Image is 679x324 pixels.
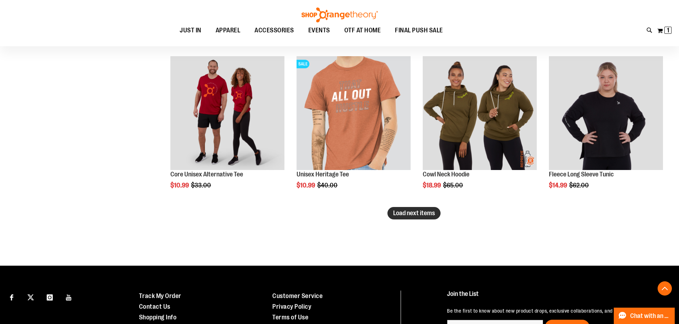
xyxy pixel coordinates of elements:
a: Track My Order [139,292,181,299]
img: Product image for Cowl Neck Hoodie [423,56,537,170]
a: Contact Us [139,303,170,310]
a: Unisex Heritage Tee [297,171,349,178]
span: $40.00 [317,182,339,189]
span: $10.99 [170,182,190,189]
span: $10.99 [297,182,316,189]
button: Back To Top [658,281,672,296]
button: Chat with an Expert [614,308,675,324]
a: APPAREL [209,22,248,39]
div: product [293,53,414,207]
a: EVENTS [301,22,337,39]
a: JUST IN [173,22,209,39]
a: Product image for Core Unisex Alternative Tee [170,56,284,171]
span: ACCESSORIES [254,22,294,38]
h4: Join the List [447,291,663,304]
a: Visit our X page [25,291,37,303]
span: $65.00 [443,182,464,189]
span: Chat with an Expert [630,313,670,319]
span: OTF AT HOME [344,22,381,38]
div: product [545,53,667,207]
span: $18.99 [423,182,442,189]
div: product [167,53,288,207]
img: Twitter [27,294,34,301]
a: ACCESSORIES [247,22,301,39]
a: Core Unisex Alternative Tee [170,171,243,178]
a: Visit our Facebook page [5,291,18,303]
a: Terms of Use [272,314,308,321]
span: APPAREL [216,22,241,38]
span: $62.00 [569,182,590,189]
p: Be the first to know about new product drops, exclusive collaborations, and shopping events! [447,307,663,314]
img: Shop Orangetheory [300,7,379,22]
a: Product image for Unisex Heritage TeeSALE [297,56,411,171]
a: OTF AT HOME [337,22,388,39]
a: Visit our Youtube page [63,291,75,303]
img: Product image for Core Unisex Alternative Tee [170,56,284,170]
span: Load next items [393,209,435,217]
a: Product image for Fleece Long Sleeve Tunic [549,56,663,171]
span: SALE [297,60,309,68]
span: JUST IN [180,22,201,38]
span: $14.99 [549,182,568,189]
span: 1 [667,27,669,34]
span: EVENTS [308,22,330,38]
span: FINAL PUSH SALE [395,22,443,38]
span: $33.00 [191,182,212,189]
a: Privacy Policy [272,303,311,310]
button: Load next items [387,207,441,219]
a: Product image for Cowl Neck Hoodie [423,56,537,171]
img: Product image for Fleece Long Sleeve Tunic [549,56,663,170]
img: Product image for Unisex Heritage Tee [297,56,411,170]
a: Fleece Long Sleeve Tunic [549,171,614,178]
a: Shopping Info [139,314,177,321]
a: Cowl Neck Hoodie [423,171,469,178]
div: product [419,53,540,207]
a: Customer Service [272,292,323,299]
a: Visit our Instagram page [43,291,56,303]
a: FINAL PUSH SALE [388,22,450,38]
